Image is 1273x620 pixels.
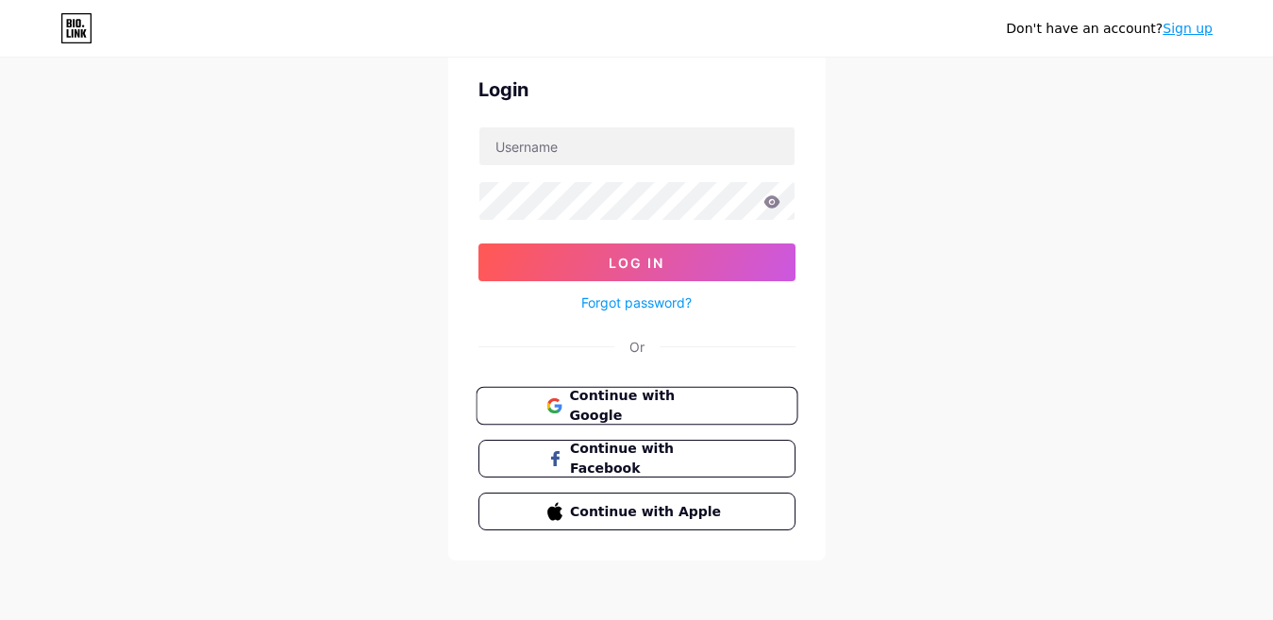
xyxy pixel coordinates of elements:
span: Log In [609,255,664,271]
button: Log In [478,243,796,281]
button: Continue with Apple [478,493,796,530]
button: Continue with Facebook [478,440,796,478]
input: Username [479,127,795,165]
span: Continue with Facebook [570,439,726,478]
div: Login [478,75,796,104]
div: Don't have an account? [1006,19,1213,39]
span: Continue with Apple [570,502,726,522]
button: Continue with Google [476,387,797,426]
a: Forgot password? [581,293,692,312]
div: Or [629,337,645,357]
a: Sign up [1163,21,1213,36]
a: Continue with Google [478,387,796,425]
span: Continue with Google [569,386,727,427]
